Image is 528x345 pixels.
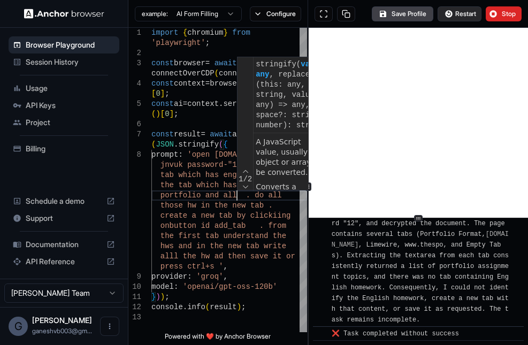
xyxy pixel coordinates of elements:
[223,272,227,281] span: ,
[151,130,174,139] span: const
[165,332,271,345] span: Powered with ❤️ by Anchor Browser
[160,211,291,220] span: create a new tab by clickiing
[183,99,187,108] span: =
[26,117,115,128] span: Project
[160,110,165,118] span: [
[223,140,227,149] span: {
[26,213,102,224] span: Support
[170,110,174,118] span: ]
[210,130,232,139] span: await
[151,110,156,118] span: (
[219,99,223,108] span: .
[128,119,141,129] div: 6
[215,69,219,78] span: (
[9,140,119,157] div: Billing
[128,312,141,323] div: 13
[174,140,178,149] span: .
[160,252,295,260] span: alll the hw ad then save it or
[9,317,28,336] div: G
[26,196,102,206] span: Schedule a demo
[160,201,273,210] span: those hw in the new tab .
[178,140,219,149] span: stringify
[160,232,286,240] span: the first tab understand the
[128,292,141,302] div: 11
[174,130,201,139] span: result
[128,272,141,282] div: 9
[128,129,141,140] div: 7
[24,9,104,19] img: Anchor Logo
[174,79,205,88] span: context
[223,262,227,271] span: ,
[160,181,286,189] span: the tab which has formats of
[165,110,169,118] span: 0
[9,53,119,71] div: Session History
[205,59,210,67] span: =
[151,69,215,78] span: connectOverCDP
[196,272,223,281] span: 'groq'
[128,48,141,58] div: 2
[183,28,187,37] span: {
[151,99,174,108] span: const
[455,10,476,18] span: Restart
[250,6,302,21] button: Configure
[160,262,224,271] span: press ctrl+s '
[151,293,156,301] span: }
[241,303,246,311] span: ;
[332,330,459,338] span: ❌ Task completed without success
[160,221,286,230] span: onbutton id add_tab . from
[9,97,119,114] div: API Keys
[215,59,237,67] span: await
[156,140,174,149] span: JSON
[26,239,102,250] span: Documentation
[26,57,115,67] span: Session History
[9,193,119,210] div: Schedule a demo
[151,28,178,37] span: import
[256,60,301,68] span: stringify(
[183,303,187,311] span: .
[151,272,187,281] span: provider
[32,327,92,335] span: ganeshvb003@gmail.com
[438,6,481,21] button: Restart
[187,28,223,37] span: chromium
[26,100,115,111] span: API Keys
[205,79,210,88] span: =
[151,150,178,159] span: prompt
[151,282,174,291] span: model
[256,60,327,79] span: value: any
[128,28,141,38] div: 1
[165,293,169,301] span: ;
[219,140,223,149] span: (
[174,110,178,118] span: ;
[151,59,174,67] span: const
[128,302,141,312] div: 12
[156,89,160,98] span: 0
[160,242,286,250] span: hws and in the new tab write
[187,303,205,311] span: info
[160,89,165,98] span: ]
[26,40,115,50] span: Browser Playground
[160,171,286,179] span: tab which has eng homework ,
[205,303,210,311] span: (
[232,130,241,139] span: ai
[128,150,141,160] div: 8
[486,6,522,21] button: Stop
[239,176,252,182] div: 1/2
[9,210,119,227] div: Support
[337,6,355,21] button: Copy session ID
[210,79,241,88] span: browser
[26,143,115,154] span: Billing
[372,6,433,21] button: Save Profile
[9,36,119,53] div: Browser Playground
[9,114,119,131] div: Project
[187,99,219,108] span: context
[256,182,325,233] p: Converts a JavaScript value to a JavaScript Object Notation (JSON) string.
[205,39,210,47] span: ;
[256,137,325,178] p: A JavaScript value, usually an object or array, to be converted.
[128,99,141,109] div: 5
[318,328,324,339] span: ​
[174,59,205,67] span: browser
[32,316,92,325] span: Ganesh Bhat
[26,256,102,267] span: API Reference
[26,83,115,94] span: Usage
[151,89,156,98] span: [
